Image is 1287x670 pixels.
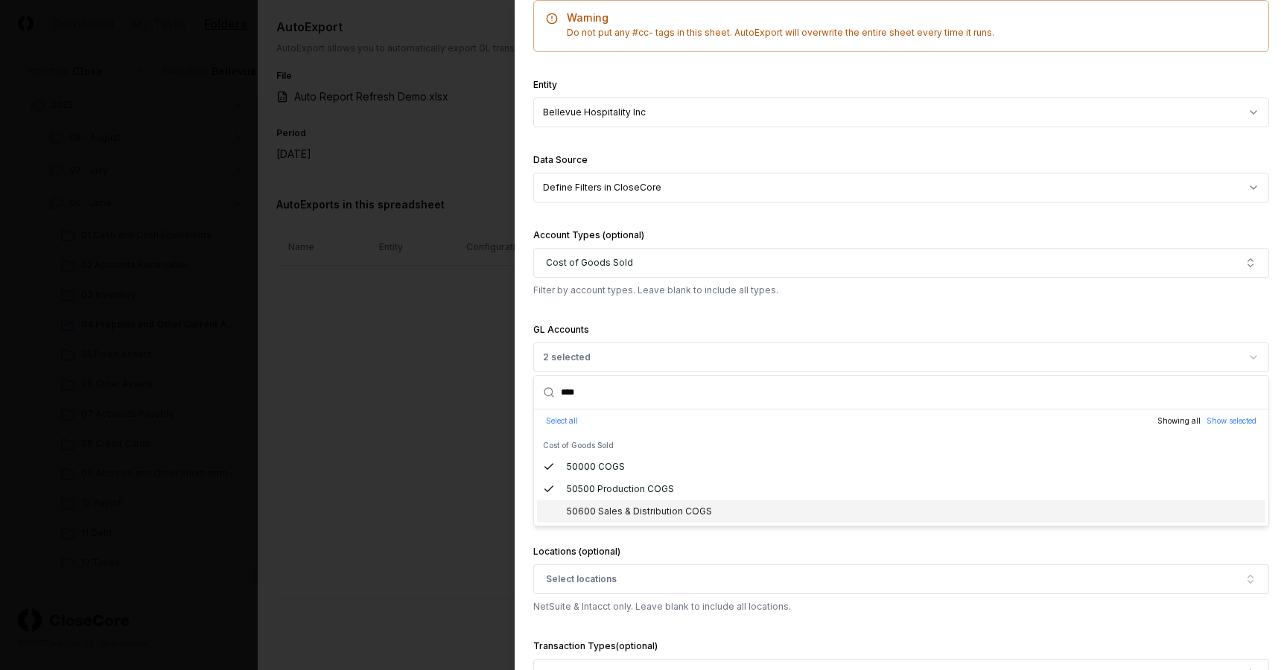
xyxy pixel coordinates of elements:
[1157,416,1201,425] span: Showing all
[546,26,1256,39] div: Do not put any #cc- tags in this sheet. AutoExport will overwrite the entire sheet every time it ...
[533,600,1269,613] p: NetSuite & Intacct only. Leave blank to include all locations.
[567,482,674,496] div: 50500 Production COGS
[567,460,625,473] div: 50000 COGS
[534,433,1268,526] div: Suggestions
[533,229,644,240] label: Account Types (optional)
[533,640,658,651] label: Transaction Types (optional)
[533,324,589,335] label: GL Accounts
[533,79,557,90] label: Entity
[546,415,578,427] button: Select all
[533,342,1269,372] button: 2 selected
[567,505,712,518] div: 50600 Sales & Distribution COGS
[546,256,633,269] span: Cost of Goods Sold
[533,546,620,557] label: Locations (optional)
[537,435,1265,456] div: Cost of Goods Sold
[546,13,1256,23] h5: Warning
[546,572,617,586] span: Select locations
[1207,415,1256,427] button: Show selected
[533,284,1269,297] p: Filter by account types. Leave blank to include all types.
[533,154,588,165] label: Data Source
